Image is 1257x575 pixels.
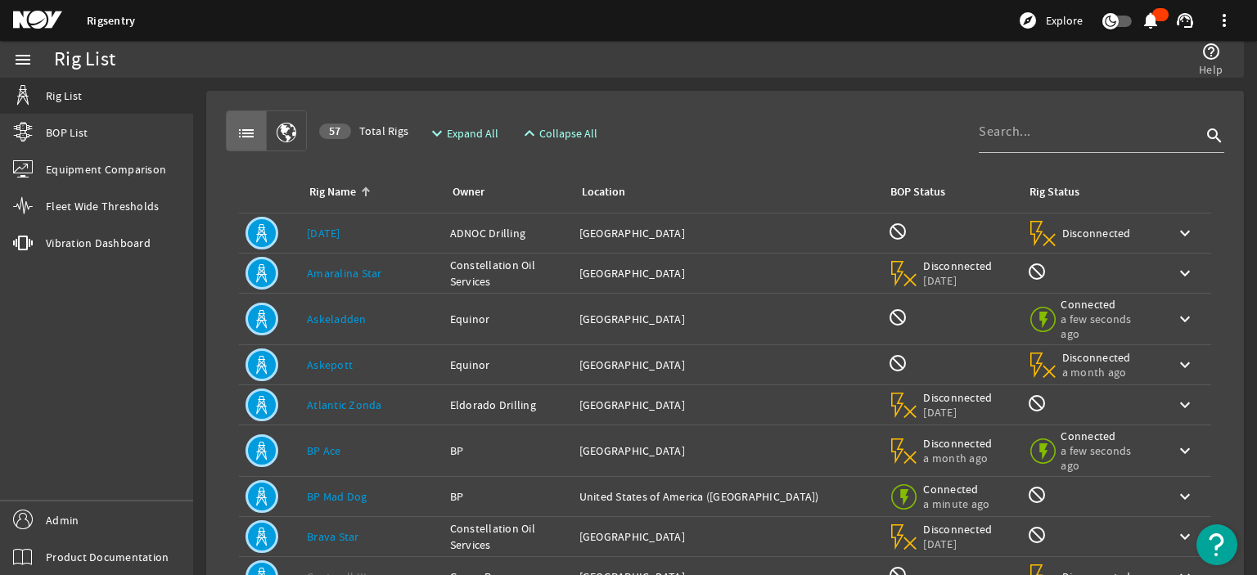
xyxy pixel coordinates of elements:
mat-icon: keyboard_arrow_down [1175,441,1195,460]
span: Rig List [46,88,82,104]
mat-icon: support_agent [1175,11,1195,30]
span: a few seconds ago [1061,443,1149,473]
i: search [1205,126,1224,146]
mat-icon: Rig Monitoring not available for this rig [1027,262,1047,281]
div: [GEOGRAPHIC_DATA] [579,397,876,413]
mat-icon: vibration [13,233,33,253]
span: Collapse All [539,125,597,142]
div: ADNOC Drilling [450,225,566,241]
span: Product Documentation [46,549,169,565]
div: [GEOGRAPHIC_DATA] [579,357,876,373]
button: Collapse All [513,119,604,148]
mat-icon: expand_more [427,124,440,143]
a: [DATE] [307,226,340,240]
div: United States of America ([GEOGRAPHIC_DATA]) [579,488,876,505]
mat-icon: keyboard_arrow_down [1175,309,1195,329]
div: Equinor [450,357,566,373]
div: Owner [450,183,560,201]
a: Rigsentry [87,13,135,29]
mat-icon: BOP Monitoring not available for this rig [888,308,908,327]
span: Connected [1061,297,1149,312]
div: Constellation Oil Services [450,520,566,553]
mat-icon: keyboard_arrow_down [1175,355,1195,375]
a: BP Mad Dog [307,489,367,504]
div: Rig Name [307,183,430,201]
button: more_vert [1205,1,1244,40]
span: Fleet Wide Thresholds [46,198,159,214]
div: 57 [319,124,351,139]
span: [DATE] [923,273,993,288]
span: Admin [46,512,79,528]
div: BP [450,442,566,459]
span: Disconnected [1062,226,1132,240]
span: Disconnected [923,390,993,405]
mat-icon: help_outline [1201,42,1221,61]
div: Location [582,183,625,201]
span: Disconnected [923,522,993,537]
a: Askeladden [307,312,367,326]
span: [DATE] [923,405,993,420]
span: a month ago [923,451,993,465]
div: [GEOGRAPHIC_DATA] [579,265,876,281]
mat-icon: list [237,124,256,143]
mat-icon: Rig Monitoring not available for this rig [1027,393,1047,413]
span: Equipment Comparison [46,161,166,177]
a: Atlantic Zonda [307,398,382,412]
a: BP Ace [307,443,341,458]
button: Open Resource Center [1196,524,1237,565]
div: [GEOGRAPHIC_DATA] [579,528,876,545]
div: Eldorado Drilling [450,397,566,413]
div: BOP Status [890,183,945,201]
div: [GEOGRAPHIC_DATA] [579,225,876,241]
div: Location [579,183,869,201]
mat-icon: keyboard_arrow_down [1175,263,1195,283]
mat-icon: notifications [1141,11,1160,30]
span: Explore [1046,12,1083,29]
button: Explore [1011,7,1089,34]
span: a few seconds ago [1061,312,1149,341]
span: a month ago [1062,365,1132,380]
span: Disconnected [923,436,993,451]
mat-icon: BOP Monitoring not available for this rig [888,353,908,373]
mat-icon: keyboard_arrow_down [1175,223,1195,243]
div: Rig Status [1029,183,1079,201]
span: Connected [1061,429,1149,443]
span: BOP List [46,124,88,141]
a: Amaralina Star [307,266,382,281]
div: Rig List [54,52,115,68]
mat-icon: menu [13,50,33,70]
mat-icon: Rig Monitoring not available for this rig [1027,525,1047,545]
span: Disconnected [923,258,993,273]
input: Search... [979,122,1201,142]
mat-icon: BOP Monitoring not available for this rig [888,222,908,241]
div: [GEOGRAPHIC_DATA] [579,311,876,327]
mat-icon: keyboard_arrow_down [1175,395,1195,415]
span: a minute ago [923,496,993,511]
div: BP [450,488,566,505]
span: Vibration Dashboard [46,235,151,251]
div: Constellation Oil Services [450,257,566,290]
mat-icon: keyboard_arrow_down [1175,487,1195,506]
mat-icon: keyboard_arrow_down [1175,527,1195,546]
span: Total Rigs [319,123,408,139]
span: Expand All [447,125,498,142]
span: Help [1199,61,1223,78]
mat-icon: expand_less [520,124,533,143]
span: Connected [923,482,993,496]
span: [DATE] [923,537,993,551]
div: Equinor [450,311,566,327]
a: Brava Star [307,529,359,544]
div: Rig Name [309,183,356,201]
div: Owner [453,183,484,201]
div: [GEOGRAPHIC_DATA] [579,442,876,459]
span: Disconnected [1062,350,1132,365]
mat-icon: explore [1018,11,1038,30]
a: Askepott [307,357,353,372]
button: Expand All [421,119,505,148]
mat-icon: Rig Monitoring not available for this rig [1027,485,1047,505]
